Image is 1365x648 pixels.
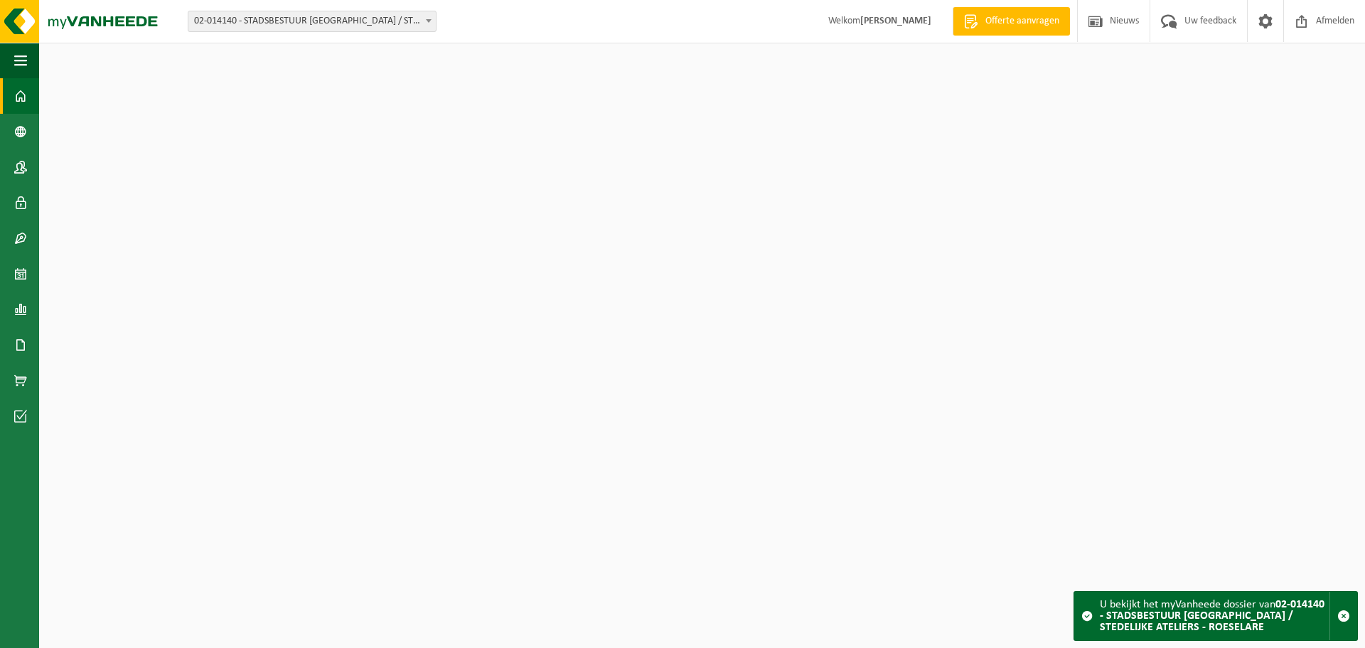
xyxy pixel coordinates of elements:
a: Offerte aanvragen [953,7,1070,36]
span: 02-014140 - STADSBESTUUR ROESELARE / STEDELIJKE ATELIERS - ROESELARE [188,11,436,31]
span: Offerte aanvragen [982,14,1063,28]
span: 02-014140 - STADSBESTUUR ROESELARE / STEDELIJKE ATELIERS - ROESELARE [188,11,437,32]
strong: [PERSON_NAME] [860,16,931,26]
div: U bekijkt het myVanheede dossier van [1100,592,1329,640]
strong: 02-014140 - STADSBESTUUR [GEOGRAPHIC_DATA] / STEDELIJKE ATELIERS - ROESELARE [1100,599,1324,633]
